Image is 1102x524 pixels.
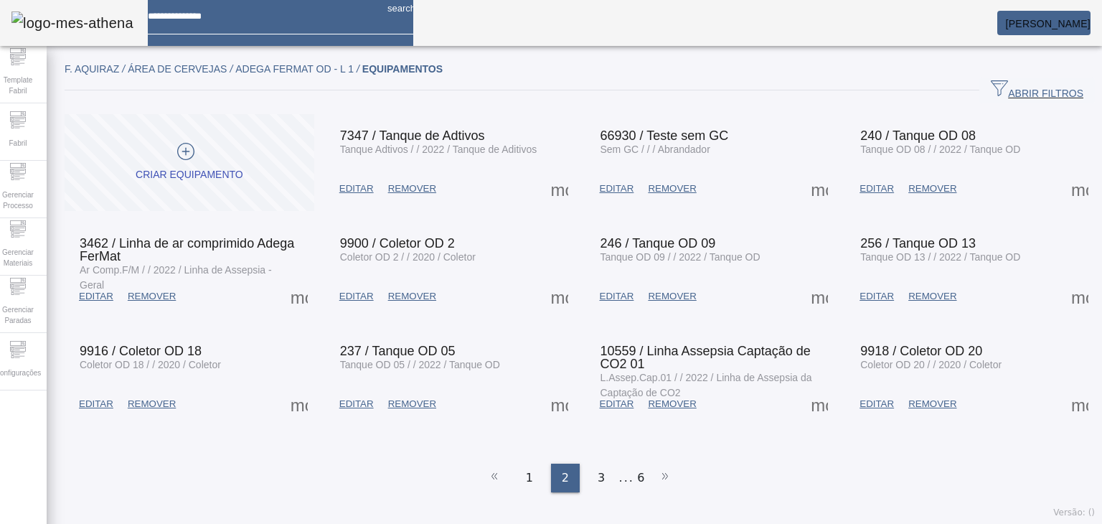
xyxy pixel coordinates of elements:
[72,391,121,417] button: EDITAR
[593,284,641,309] button: EDITAR
[641,284,703,309] button: REMOVER
[340,128,485,143] span: 7347 / Tanque de Adtivos
[1067,176,1093,202] button: Mais
[136,168,243,182] div: CRIAR EQUIPAMENTO
[1053,507,1095,518] span: Versão: ()
[1067,391,1093,417] button: Mais
[11,11,133,34] img: logo-mes-athena
[388,289,436,304] span: REMOVER
[901,176,964,202] button: REMOVER
[619,464,634,492] li: ...
[526,469,533,487] span: 1
[601,236,716,251] span: 246 / Tanque OD 09
[908,397,956,411] span: REMOVER
[128,289,176,304] span: REMOVER
[332,284,381,309] button: EDITAR
[340,344,456,358] span: 237 / Tanque OD 05
[979,78,1095,103] button: ABRIR FILTROS
[332,391,381,417] button: EDITAR
[648,289,696,304] span: REMOVER
[381,176,443,202] button: REMOVER
[332,176,381,202] button: EDITAR
[600,397,634,411] span: EDITAR
[362,63,443,75] span: EQUIPAMENTOS
[388,397,436,411] span: REMOVER
[547,176,573,202] button: Mais
[641,391,703,417] button: REMOVER
[601,144,710,155] span: Sem GC / / / Abrandador
[388,182,436,196] span: REMOVER
[547,284,573,309] button: Mais
[79,289,113,304] span: EDITAR
[601,128,729,143] span: 66930 / Teste sem GC
[860,128,976,143] span: 240 / Tanque OD 08
[908,182,956,196] span: REMOVER
[901,391,964,417] button: REMOVER
[648,397,696,411] span: REMOVER
[641,176,703,202] button: REMOVER
[648,182,696,196] span: REMOVER
[80,236,294,263] span: 3462 / Linha de ar comprimido Adega FerMat
[806,284,832,309] button: Mais
[601,344,811,371] span: 10559 / Linha Assepsia Captação de CO2 01
[235,63,362,75] span: Adega Fermat OD - L 1
[601,251,760,263] span: Tanque OD 09 / / 2022 / Tanque OD
[852,391,901,417] button: EDITAR
[339,182,374,196] span: EDITAR
[860,397,894,411] span: EDITAR
[65,114,314,211] button: CRIAR EQUIPAMENTO
[381,284,443,309] button: REMOVER
[852,176,901,202] button: EDITAR
[860,251,1020,263] span: Tanque OD 13 / / 2022 / Tanque OD
[339,289,374,304] span: EDITAR
[991,80,1083,101] span: ABRIR FILTROS
[593,391,641,417] button: EDITAR
[547,391,573,417] button: Mais
[598,469,605,487] span: 3
[340,251,476,263] span: Coletor OD 2 / / 2020 / Coletor
[860,289,894,304] span: EDITAR
[80,359,221,370] span: Coletor OD 18 / / 2020 / Coletor
[128,397,176,411] span: REMOVER
[806,176,832,202] button: Mais
[72,284,121,309] button: EDITAR
[128,63,235,75] span: Área de Cervejas
[340,359,500,370] span: Tanque OD 05 / / 2022 / Tanque OD
[286,284,312,309] button: Mais
[340,236,455,251] span: 9900 / Coletor OD 2
[80,344,202,358] span: 9916 / Coletor OD 18
[1006,18,1091,29] span: [PERSON_NAME]
[286,391,312,417] button: Mais
[357,63,359,75] em: /
[340,144,537,155] span: Tanque Adtivos / / 2022 / Tanque de Aditivos
[901,284,964,309] button: REMOVER
[860,144,1020,155] span: Tanque OD 08 / / 2022 / Tanque OD
[908,289,956,304] span: REMOVER
[339,397,374,411] span: EDITAR
[806,391,832,417] button: Mais
[600,182,634,196] span: EDITAR
[593,176,641,202] button: EDITAR
[4,134,31,153] span: Fabril
[65,63,128,75] span: F. Aquiraz
[121,284,183,309] button: REMOVER
[121,391,183,417] button: REMOVER
[860,344,982,358] span: 9918 / Coletor OD 20
[381,391,443,417] button: REMOVER
[637,464,644,492] li: 6
[860,236,976,251] span: 256 / Tanque OD 13
[852,284,901,309] button: EDITAR
[122,63,125,75] em: /
[860,182,894,196] span: EDITAR
[860,359,1002,370] span: Coletor OD 20 / / 2020 / Coletor
[1067,284,1093,309] button: Mais
[600,289,634,304] span: EDITAR
[230,63,232,75] em: /
[79,397,113,411] span: EDITAR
